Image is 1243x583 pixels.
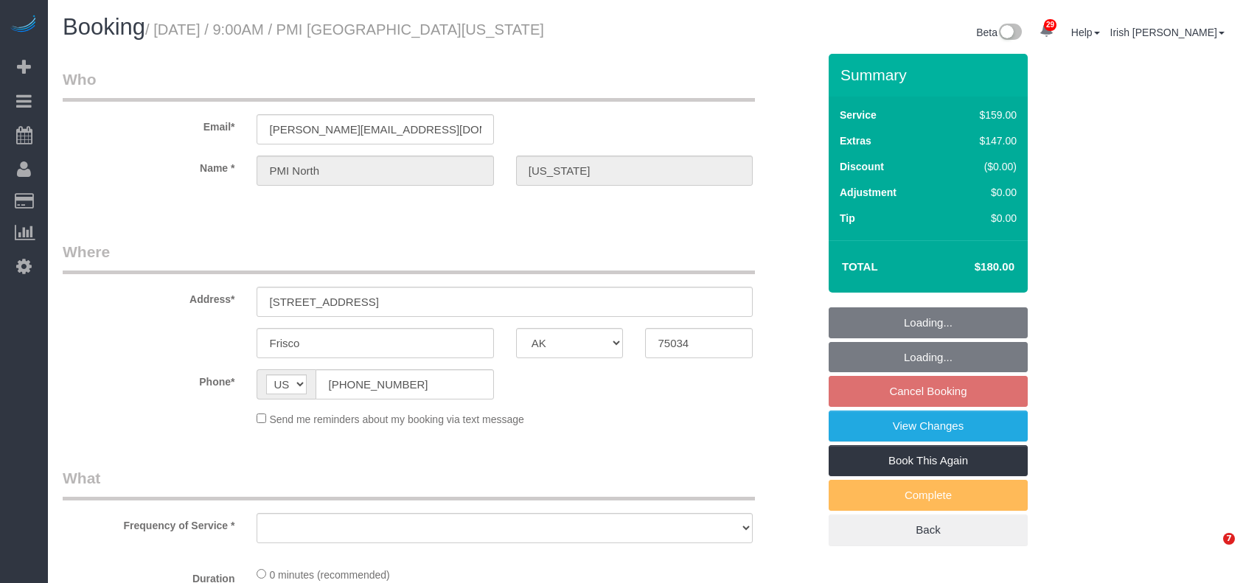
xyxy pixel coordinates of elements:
span: 29 [1044,19,1056,31]
small: / [DATE] / 9:00AM / PMI [GEOGRAPHIC_DATA][US_STATE] [145,21,544,38]
div: ($0.00) [948,159,1017,174]
span: 7 [1223,533,1235,545]
label: Phone* [52,369,246,389]
div: $0.00 [948,211,1017,226]
input: City* [257,328,493,358]
input: Zip Code* [645,328,753,358]
legend: Where [63,241,755,274]
label: Name * [52,156,246,175]
a: Help [1071,27,1100,38]
label: Service [840,108,877,122]
label: Address* [52,287,246,307]
label: Discount [840,159,884,174]
span: Send me reminders about my booking via text message [269,413,524,425]
div: $159.00 [948,108,1017,122]
label: Extras [840,133,871,148]
div: $0.00 [948,185,1017,200]
label: Frequency of Service * [52,513,246,533]
a: Back [829,514,1028,545]
label: Adjustment [840,185,896,200]
legend: What [63,467,755,500]
a: Book This Again [829,445,1028,476]
legend: Who [63,69,755,102]
label: Tip [840,211,855,226]
img: New interface [997,24,1022,43]
strong: Total [842,260,878,273]
div: $147.00 [948,133,1017,148]
h3: Summary [840,66,1020,83]
input: Email* [257,114,493,144]
label: Email* [52,114,246,134]
a: View Changes [829,411,1028,441]
input: Last Name* [516,156,753,186]
span: Booking [63,14,145,40]
input: First Name* [257,156,493,186]
a: Irish [PERSON_NAME] [1110,27,1225,38]
span: 0 minutes (recommended) [269,569,389,581]
h4: $180.00 [930,261,1014,273]
input: Phone* [316,369,493,399]
iframe: Intercom live chat [1193,533,1228,568]
a: Beta [976,27,1022,38]
a: 29 [1032,15,1061,47]
img: Automaid Logo [9,15,38,35]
